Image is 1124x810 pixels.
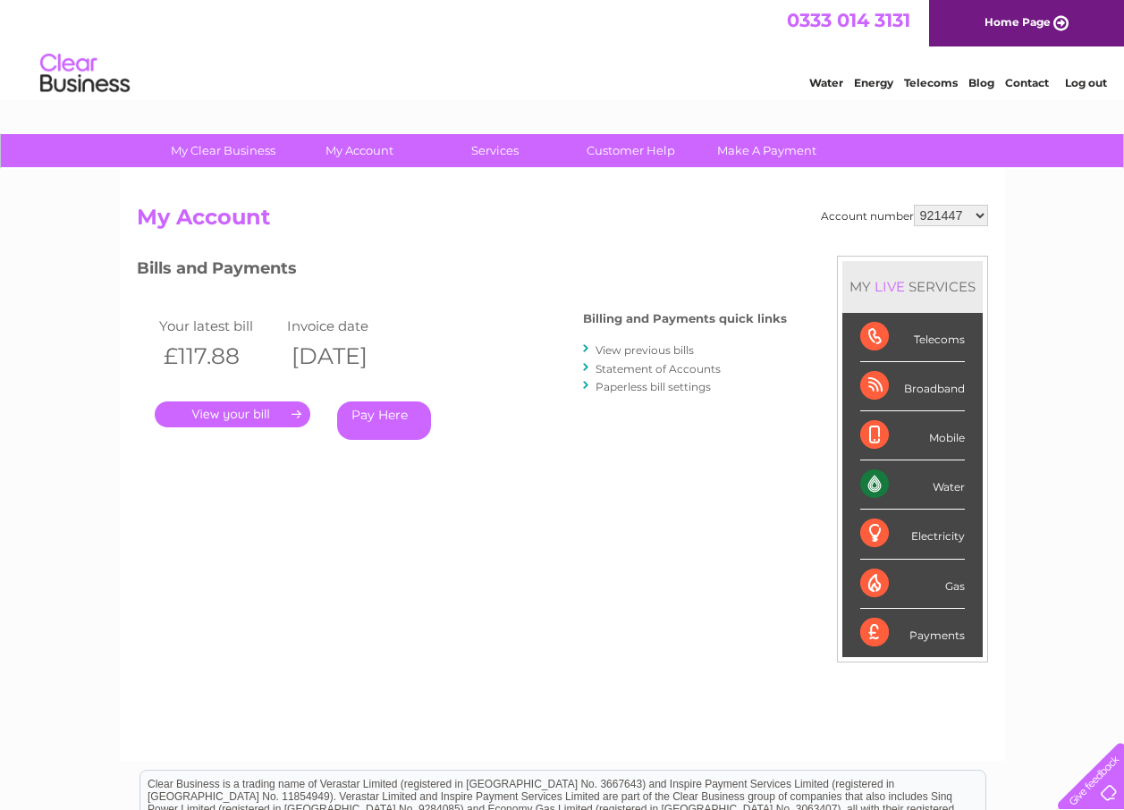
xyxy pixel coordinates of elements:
a: Water [809,76,843,89]
h4: Billing and Payments quick links [583,312,787,325]
div: Account number [821,205,988,226]
div: Telecoms [860,313,965,362]
a: 0333 014 3131 [787,9,910,31]
div: Electricity [860,510,965,559]
div: MY SERVICES [842,261,983,312]
a: Services [421,134,569,167]
img: logo.png [39,46,131,101]
a: Blog [968,76,994,89]
a: My Account [285,134,433,167]
div: LIVE [871,278,908,295]
a: Energy [854,76,893,89]
div: Gas [860,560,965,609]
td: Invoice date [283,314,411,338]
h3: Bills and Payments [137,256,787,287]
th: £117.88 [155,338,283,375]
a: Customer Help [557,134,705,167]
a: Paperless bill settings [596,380,711,393]
div: Water [860,460,965,510]
td: Your latest bill [155,314,283,338]
a: View previous bills [596,343,694,357]
a: Make A Payment [693,134,841,167]
a: Log out [1065,76,1107,89]
a: Telecoms [904,76,958,89]
a: . [155,401,310,427]
a: Pay Here [337,401,431,440]
a: Contact [1005,76,1049,89]
h2: My Account [137,205,988,239]
div: Clear Business is a trading name of Verastar Limited (registered in [GEOGRAPHIC_DATA] No. 3667643... [140,10,985,87]
a: Statement of Accounts [596,362,721,375]
div: Broadband [860,362,965,411]
th: [DATE] [283,338,411,375]
div: Mobile [860,411,965,460]
a: My Clear Business [149,134,297,167]
div: Payments [860,609,965,657]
